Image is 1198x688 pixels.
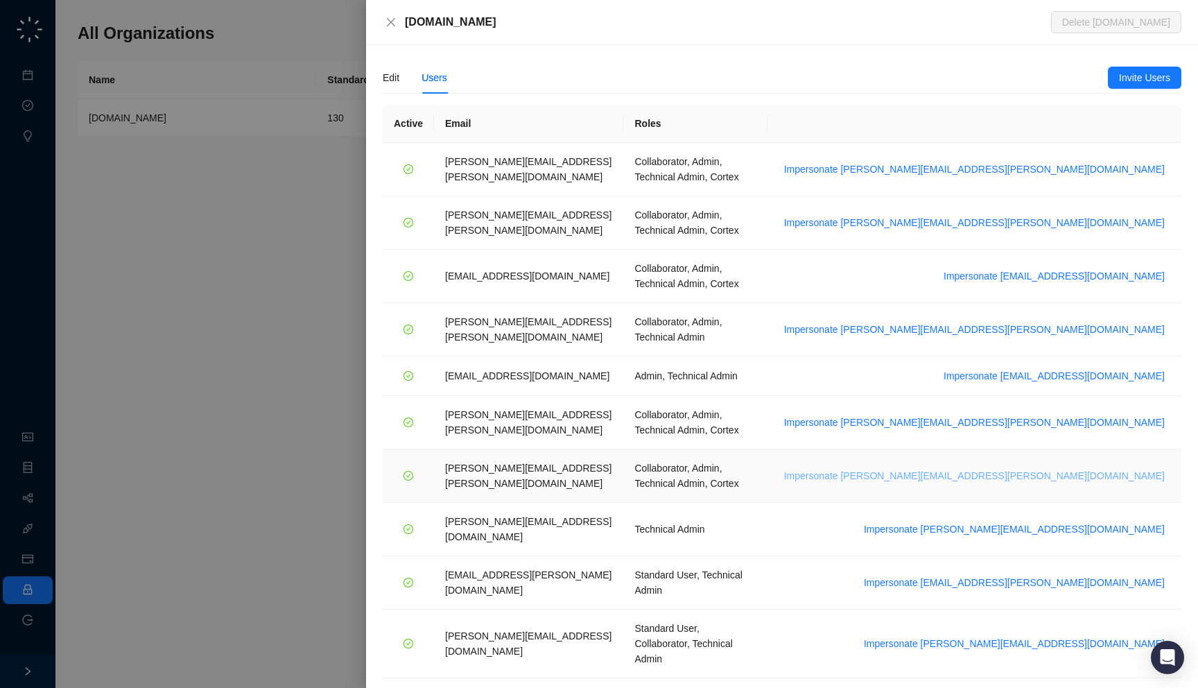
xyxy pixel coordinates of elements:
[784,322,1165,337] span: Impersonate [PERSON_NAME][EMAIL_ADDRESS][PERSON_NAME][DOMAIN_NAME]
[858,635,1170,652] button: Impersonate [PERSON_NAME][EMAIL_ADDRESS][DOMAIN_NAME]
[623,143,767,196] td: Collaborator, Admin, Technical Admin, Cortex
[864,636,1165,651] span: Impersonate [PERSON_NAME][EMAIL_ADDRESS][DOMAIN_NAME]
[784,468,1165,483] span: Impersonate [PERSON_NAME][EMAIL_ADDRESS][PERSON_NAME][DOMAIN_NAME]
[1051,11,1181,33] button: Delete [DOMAIN_NAME]
[779,467,1170,484] button: Impersonate [PERSON_NAME][EMAIL_ADDRESS][PERSON_NAME][DOMAIN_NAME]
[944,268,1165,284] span: Impersonate [EMAIL_ADDRESS][DOMAIN_NAME]
[403,524,413,534] span: check-circle
[383,14,399,31] button: Close
[623,556,767,610] td: Standard User, Technical Admin
[1119,70,1170,85] span: Invite Users
[864,575,1165,590] span: Impersonate [EMAIL_ADDRESS][PERSON_NAME][DOMAIN_NAME]
[623,250,767,303] td: Collaborator, Admin, Technical Admin, Cortex
[623,196,767,250] td: Collaborator, Admin, Technical Admin, Cortex
[385,17,397,28] span: close
[779,414,1170,431] button: Impersonate [PERSON_NAME][EMAIL_ADDRESS][PERSON_NAME][DOMAIN_NAME]
[623,396,767,449] td: Collaborator, Admin, Technical Admin, Cortex
[403,639,413,648] span: check-circle
[383,70,399,85] div: Edit
[422,70,447,85] div: Users
[784,415,1165,430] span: Impersonate [PERSON_NAME][EMAIL_ADDRESS][PERSON_NAME][DOMAIN_NAME]
[445,316,611,343] span: [PERSON_NAME][EMAIL_ADDRESS][PERSON_NAME][DOMAIN_NAME]
[944,368,1165,384] span: Impersonate [EMAIL_ADDRESS][DOMAIN_NAME]
[623,449,767,503] td: Collaborator, Admin, Technical Admin, Cortex
[784,162,1165,177] span: Impersonate [PERSON_NAME][EMAIL_ADDRESS][PERSON_NAME][DOMAIN_NAME]
[779,214,1170,231] button: Impersonate [PERSON_NAME][EMAIL_ADDRESS][PERSON_NAME][DOMAIN_NAME]
[403,471,413,481] span: check-circle
[1151,641,1184,674] div: Open Intercom Messenger
[623,610,767,678] td: Standard User, Collaborator, Technical Admin
[858,521,1170,537] button: Impersonate [PERSON_NAME][EMAIL_ADDRESS][DOMAIN_NAME]
[445,156,611,182] span: [PERSON_NAME][EMAIL_ADDRESS][PERSON_NAME][DOMAIN_NAME]
[938,268,1170,284] button: Impersonate [EMAIL_ADDRESS][DOMAIN_NAME]
[445,209,611,236] span: [PERSON_NAME][EMAIL_ADDRESS][PERSON_NAME][DOMAIN_NAME]
[403,418,413,427] span: check-circle
[445,630,611,657] span: [PERSON_NAME][EMAIL_ADDRESS][DOMAIN_NAME]
[445,463,611,489] span: [PERSON_NAME][EMAIL_ADDRESS][PERSON_NAME][DOMAIN_NAME]
[864,522,1165,537] span: Impersonate [PERSON_NAME][EMAIL_ADDRESS][DOMAIN_NAME]
[623,303,767,356] td: Collaborator, Admin, Technical Admin
[858,574,1170,591] button: Impersonate [EMAIL_ADDRESS][PERSON_NAME][DOMAIN_NAME]
[445,370,609,381] span: [EMAIL_ADDRESS][DOMAIN_NAME]
[403,271,413,281] span: check-circle
[445,516,611,542] span: [PERSON_NAME][EMAIL_ADDRESS][DOMAIN_NAME]
[623,503,767,556] td: Technical Admin
[434,105,623,143] th: Email
[1108,67,1181,89] button: Invite Users
[445,270,609,282] span: [EMAIL_ADDRESS][DOMAIN_NAME]
[403,578,413,587] span: check-circle
[383,105,434,143] th: Active
[623,105,767,143] th: Roles
[779,321,1170,338] button: Impersonate [PERSON_NAME][EMAIL_ADDRESS][PERSON_NAME][DOMAIN_NAME]
[403,371,413,381] span: check-circle
[405,14,1051,31] div: [DOMAIN_NAME]
[779,161,1170,178] button: Impersonate [PERSON_NAME][EMAIL_ADDRESS][PERSON_NAME][DOMAIN_NAME]
[403,164,413,174] span: check-circle
[403,218,413,227] span: check-circle
[938,368,1170,384] button: Impersonate [EMAIL_ADDRESS][DOMAIN_NAME]
[445,409,611,436] span: [PERSON_NAME][EMAIL_ADDRESS][PERSON_NAME][DOMAIN_NAME]
[784,215,1165,230] span: Impersonate [PERSON_NAME][EMAIL_ADDRESS][PERSON_NAME][DOMAIN_NAME]
[445,569,611,596] span: [EMAIL_ADDRESS][PERSON_NAME][DOMAIN_NAME]
[623,356,767,396] td: Admin, Technical Admin
[403,325,413,334] span: check-circle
